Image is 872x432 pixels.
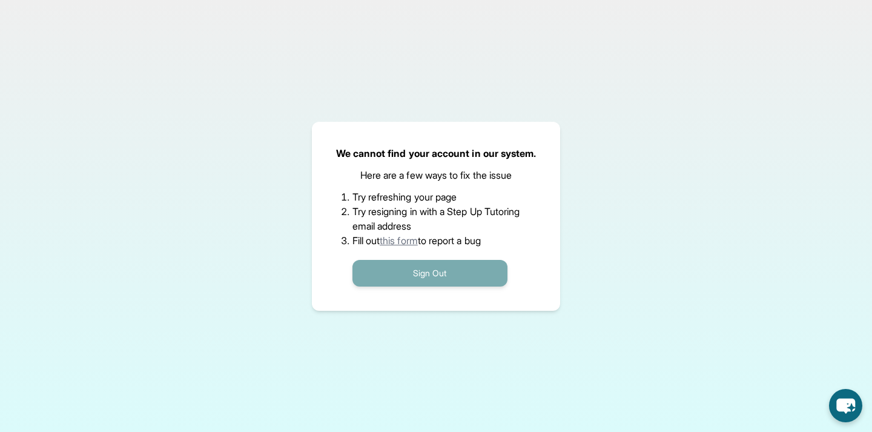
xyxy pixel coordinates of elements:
[336,146,537,161] p: We cannot find your account in our system.
[352,233,520,248] li: Fill out to report a bug
[352,190,520,204] li: Try refreshing your page
[352,267,507,279] a: Sign Out
[360,168,512,182] p: Here are a few ways to fix the issue
[352,204,520,233] li: Try resigning in with a Step Up Tutoring email address
[829,389,862,422] button: chat-button
[380,234,418,247] a: this form
[352,260,507,287] button: Sign Out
